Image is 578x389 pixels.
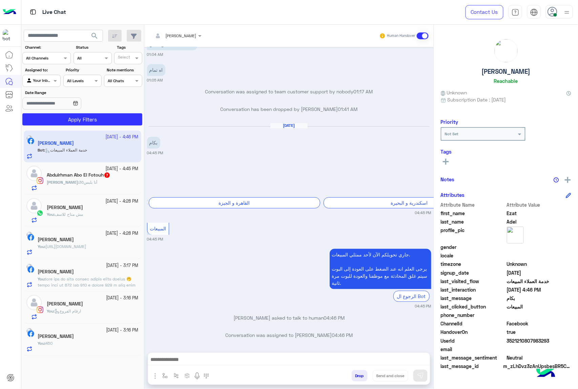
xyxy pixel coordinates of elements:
[47,180,78,185] span: [PERSON_NAME]
[507,320,572,327] span: 0
[76,44,111,50] label: Status
[149,198,320,209] div: القاهرة و الجيزة
[55,212,83,217] span: مش متاح للاسف
[494,78,518,84] h6: Reachable
[37,306,43,313] img: Instagram
[3,29,15,42] img: 713415422032625
[441,192,465,198] h6: Attributes
[507,278,572,285] span: خدمة العملاء المبيعات
[173,373,179,379] img: Trigger scenario
[466,5,503,19] a: Contact Us
[117,44,142,50] label: Tags
[270,123,308,128] h6: [DATE]
[448,96,506,103] span: Subscription Date : [DATE]
[482,68,531,75] h5: [PERSON_NAME]
[22,113,142,125] button: Apply Filters
[162,373,168,379] img: select flow
[534,362,558,386] img: hulul-logo.png
[147,332,431,339] p: Conversation was assigned to [PERSON_NAME]
[42,8,66,17] p: Live Chat
[441,337,505,344] span: UserId
[338,107,358,112] span: 01:41 AM
[441,303,505,310] span: last_clicked_button
[204,373,209,379] img: make a call
[38,341,45,346] b: :
[38,244,45,249] b: :
[27,234,34,241] img: Facebook
[106,295,139,301] small: [DATE] - 3:16 PM
[503,363,571,370] span: m_zLhDvz3zAnUpsbesBR5CxOidPsMqPyrzS2pZBGcqfrGA70KvuuUeFMKqFYexDdYS2PzkgoCnPh24tteBU1iYMw
[441,210,505,217] span: first_name
[147,106,431,113] p: Conversation has been dropped by [PERSON_NAME]
[441,295,505,302] span: last_message
[441,119,458,125] h6: Priority
[25,67,60,73] label: Assigned to:
[507,354,572,361] span: 0
[166,33,197,38] span: [PERSON_NAME]
[38,276,137,312] span: اهلا بيك في ايجل يافندم تصفيات نهايه الموسم 🤭 تيشرت يبدأ من ٢٥٠ الي ٤٠٠ ج جبردين ٥٧٥ ج بولو يبدأ ...
[393,291,430,302] div: الرجوع ال Bot
[147,64,165,76] p: 18/12/2024, 1:05 AM
[441,260,505,268] span: timezone
[415,210,431,216] small: 04:45 PM
[512,8,519,16] img: tab
[29,8,37,16] img: tab
[182,370,193,381] button: create order
[147,78,163,83] small: 01:05 AM
[495,39,518,62] img: picture
[117,54,130,62] div: Select
[55,308,81,314] span: ارقام الفروع
[38,276,44,281] span: You
[441,218,505,225] span: last_name
[507,337,572,344] span: 3521210807983293
[441,89,467,96] span: Unknown
[106,230,139,237] small: [DATE] - 4:28 PM
[565,177,571,183] img: add
[507,312,572,319] span: null
[352,370,368,382] button: Drop
[47,301,83,307] h5: Hager Ahmed
[38,341,44,346] span: You
[160,370,171,381] button: select flow
[441,176,455,182] h6: Notes
[441,278,505,285] span: last_visited_flow
[47,180,79,185] b: :
[441,201,505,208] span: Attribute Name
[26,232,33,238] img: picture
[27,266,34,273] img: Facebook
[47,212,54,217] span: You
[441,148,571,155] h6: Tags
[106,262,139,269] small: [DATE] - 3:17 PM
[107,67,142,73] label: Note mentions
[441,328,505,336] span: HandoverOn
[507,201,572,208] span: Attribute Value
[563,8,571,17] img: profile
[507,244,572,251] span: null
[86,30,103,44] button: search
[26,198,42,213] img: defaultAdmin.png
[507,286,572,293] span: 2025-10-12T13:46:02.259Z
[441,269,505,276] span: signup_date
[106,198,139,205] small: [DATE] - 4:28 PM
[441,312,505,319] span: phone_number
[47,308,54,314] span: You
[37,210,43,216] img: WhatsApp
[507,328,572,336] span: true
[507,260,572,268] span: Unknown
[38,276,45,281] b: :
[441,286,505,293] span: last_interaction
[387,33,415,39] small: Human Handover
[324,198,495,209] div: اسكندرية و البحيرة
[509,5,522,19] a: tab
[332,333,353,338] span: 04:46 PM
[25,90,101,96] label: Date Range
[79,180,97,185] span: 36أنا بلبس
[507,346,572,353] span: null
[147,137,160,149] p: 12/10/2025, 4:45 PM
[441,244,505,251] span: gender
[441,346,505,353] span: email
[171,370,182,381] button: Trigger scenario
[26,166,42,181] img: defaultAdmin.png
[38,244,44,249] span: You
[415,304,431,309] small: 04:45 PM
